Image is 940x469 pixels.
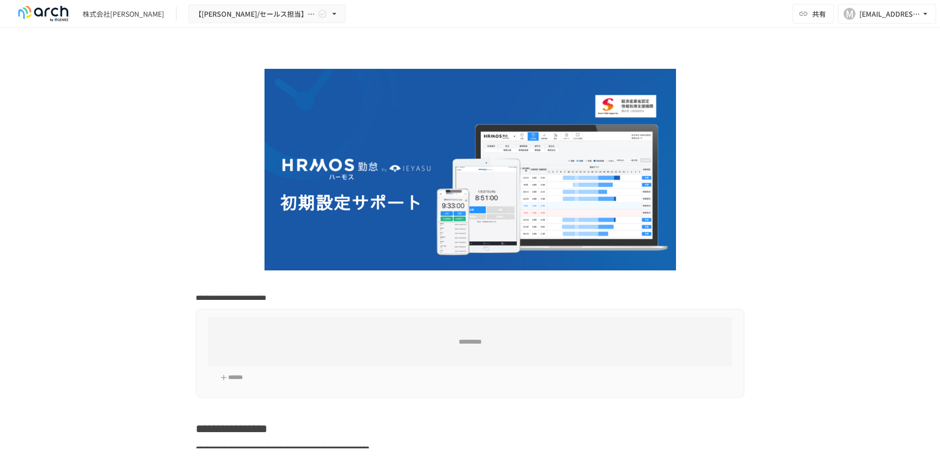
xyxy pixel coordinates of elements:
img: logo-default@2x-9cf2c760.svg [12,6,75,22]
span: 共有 [812,8,826,19]
button: 【[PERSON_NAME]/セールス担当】株式会社[PERSON_NAME]_初期設定サポート [188,4,346,24]
img: GdztLVQAPnGLORo409ZpmnRQckwtTrMz8aHIKJZF2AQ [264,69,676,270]
div: [EMAIL_ADDRESS][DOMAIN_NAME] [859,8,920,20]
button: 共有 [793,4,834,24]
span: 【[PERSON_NAME]/セールス担当】株式会社[PERSON_NAME]_初期設定サポート [195,8,316,20]
div: M [844,8,855,20]
button: M[EMAIL_ADDRESS][DOMAIN_NAME] [838,4,936,24]
div: 株式会社[PERSON_NAME] [83,9,164,19]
